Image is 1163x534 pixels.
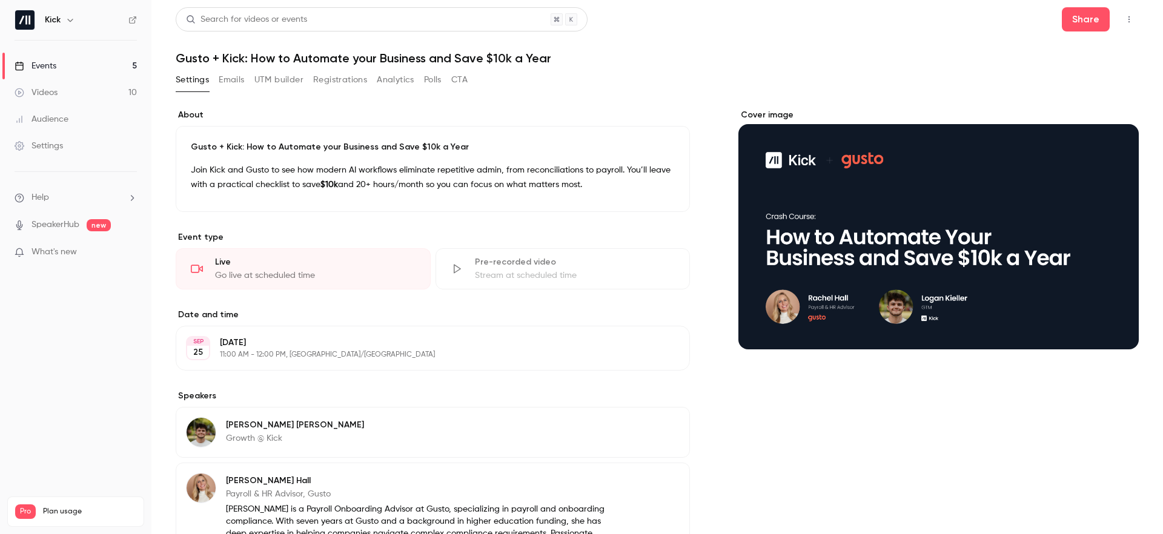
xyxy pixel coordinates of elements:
[31,191,49,204] span: Help
[475,256,675,268] div: Pre-recorded video
[176,407,690,458] div: Andrew Roth[PERSON_NAME] [PERSON_NAME]Growth @ Kick
[176,51,1139,65] h1: Gusto + Kick: How to Automate your Business and Save $10k a Year
[186,13,307,26] div: Search for videos or events
[220,337,626,349] p: [DATE]
[436,248,691,289] div: Pre-recorded videoStream at scheduled time
[15,191,137,204] li: help-dropdown-opener
[424,70,442,90] button: Polls
[193,346,203,358] p: 25
[191,141,675,153] p: Gusto + Kick: How to Automate your Business and Save $10k a Year
[187,473,216,503] img: Rachel Hall
[226,488,611,500] p: Payroll & HR Advisor, Gusto
[31,219,79,231] a: SpeakerHub
[176,70,209,90] button: Settings
[45,14,61,26] h6: Kick
[43,507,136,516] span: Plan usage
[377,70,414,90] button: Analytics
[15,10,35,30] img: Kick
[122,247,137,258] iframe: Noticeable Trigger
[215,269,416,282] div: Go live at scheduled time
[1062,7,1110,31] button: Share
[15,113,68,125] div: Audience
[738,109,1139,121] label: Cover image
[176,390,690,402] label: Speakers
[15,140,63,152] div: Settings
[187,418,216,447] img: Andrew Roth
[31,246,77,259] span: What's new
[451,70,468,90] button: CTA
[220,350,626,360] p: 11:00 AM - 12:00 PM, [GEOGRAPHIC_DATA]/[GEOGRAPHIC_DATA]
[15,504,36,519] span: Pro
[254,70,303,90] button: UTM builder
[475,269,675,282] div: Stream at scheduled time
[15,87,58,99] div: Videos
[226,475,611,487] p: [PERSON_NAME] Hall
[215,256,416,268] div: Live
[87,219,111,231] span: new
[176,248,431,289] div: LiveGo live at scheduled time
[738,109,1139,349] section: Cover image
[176,231,690,243] p: Event type
[176,109,690,121] label: About
[320,180,338,189] strong: $10k
[176,309,690,321] label: Date and time
[219,70,244,90] button: Emails
[187,337,209,346] div: SEP
[226,419,364,431] p: [PERSON_NAME] [PERSON_NAME]
[15,60,56,72] div: Events
[191,163,675,192] p: Join Kick and Gusto to see how modern AI workflows eliminate repetitive admin, from reconciliatio...
[313,70,367,90] button: Registrations
[226,432,364,444] p: Growth @ Kick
